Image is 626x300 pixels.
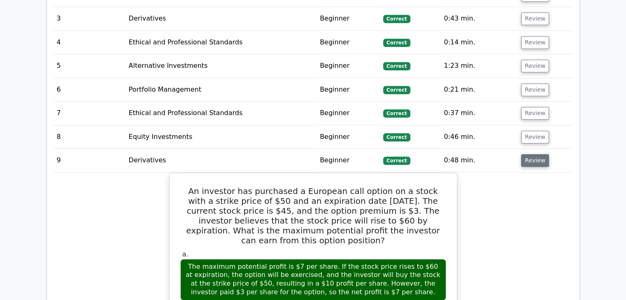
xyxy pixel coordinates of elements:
[316,7,380,30] td: Beginner
[383,39,410,47] span: Correct
[54,102,126,125] td: 7
[179,186,447,245] h5: An investor has purchased a European call option on a stock with a strike price of $50 and an exp...
[440,78,518,102] td: 0:21 min.
[521,36,549,49] button: Review
[440,149,518,172] td: 0:48 min.
[440,31,518,54] td: 0:14 min.
[316,78,380,102] td: Beginner
[126,149,316,172] td: Derivatives
[126,78,316,102] td: Portfolio Management
[383,86,410,94] span: Correct
[54,7,126,30] td: 3
[126,31,316,54] td: Ethical and Professional Standards
[54,125,126,149] td: 8
[316,125,380,149] td: Beginner
[383,157,410,165] span: Correct
[316,54,380,78] td: Beginner
[521,131,549,143] button: Review
[126,125,316,149] td: Equity Investments
[54,78,126,102] td: 6
[521,107,549,120] button: Review
[54,149,126,172] td: 9
[182,250,188,258] span: a.
[521,60,549,72] button: Review
[521,83,549,96] button: Review
[316,149,380,172] td: Beginner
[316,31,380,54] td: Beginner
[316,102,380,125] td: Beginner
[440,125,518,149] td: 0:46 min.
[126,102,316,125] td: Ethical and Professional Standards
[126,7,316,30] td: Derivatives
[383,109,410,118] span: Correct
[440,54,518,78] td: 1:23 min.
[383,133,410,141] span: Correct
[521,12,549,25] button: Review
[383,15,410,23] span: Correct
[126,54,316,78] td: Alternative Investments
[54,31,126,54] td: 4
[440,102,518,125] td: 0:37 min.
[383,62,410,70] span: Correct
[54,54,126,78] td: 5
[521,154,549,167] button: Review
[440,7,518,30] td: 0:43 min.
